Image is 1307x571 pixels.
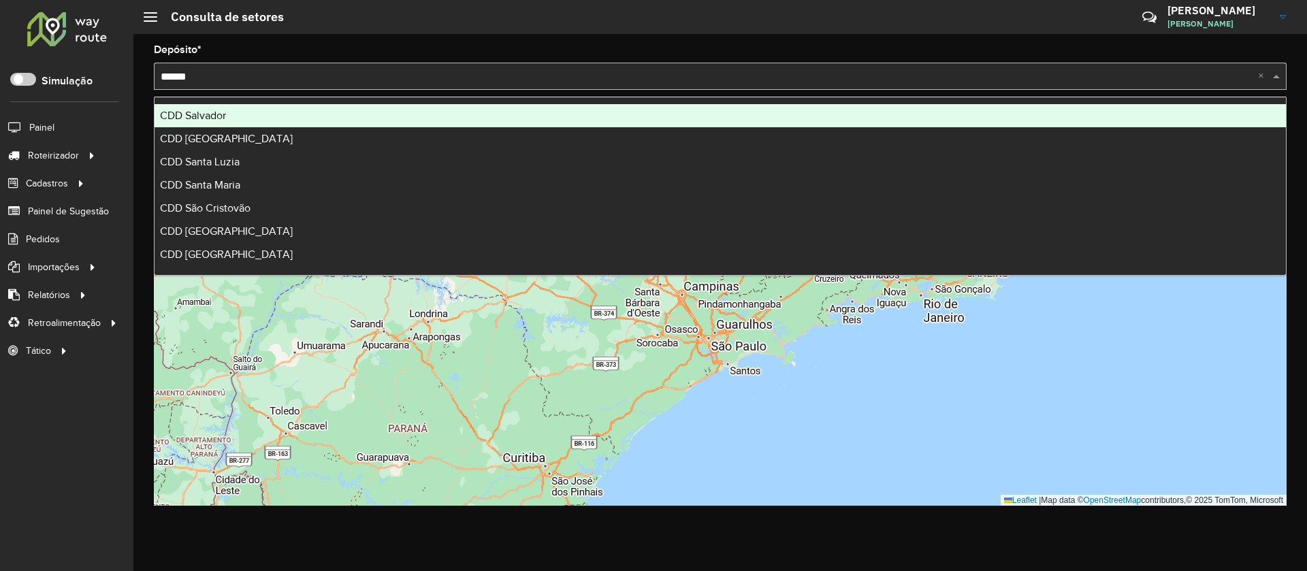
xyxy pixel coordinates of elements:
[160,225,293,237] span: CDD [GEOGRAPHIC_DATA]
[28,148,79,163] span: Roteirizador
[28,316,101,330] span: Retroalimentação
[1039,495,1041,505] span: |
[28,260,80,274] span: Importações
[1084,495,1142,505] a: OpenStreetMap
[42,73,93,89] label: Simulação
[157,10,284,25] h2: Consulta de setores
[26,232,60,246] span: Pedidos
[1001,495,1287,506] div: Map data © contributors,© 2025 TomTom, Microsoft
[1135,3,1164,32] a: Contato Rápido
[160,156,240,167] span: CDD Santa Luzia
[160,202,251,214] span: CDD São Cristovão
[160,110,226,121] span: CDD Salvador
[26,176,68,191] span: Cadastros
[1167,18,1270,30] span: [PERSON_NAME]
[160,133,293,144] span: CDD [GEOGRAPHIC_DATA]
[26,344,51,358] span: Tático
[28,288,70,302] span: Relatórios
[154,42,201,58] label: Depósito
[154,97,1287,276] ng-dropdown-panel: Options list
[160,248,293,260] span: CDD [GEOGRAPHIC_DATA]
[1258,68,1270,84] span: Clear all
[160,179,240,191] span: CDD Santa Maria
[1004,495,1037,505] a: Leaflet
[1167,4,1270,17] h3: [PERSON_NAME]
[29,120,54,135] span: Painel
[28,204,109,218] span: Painel de Sugestão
